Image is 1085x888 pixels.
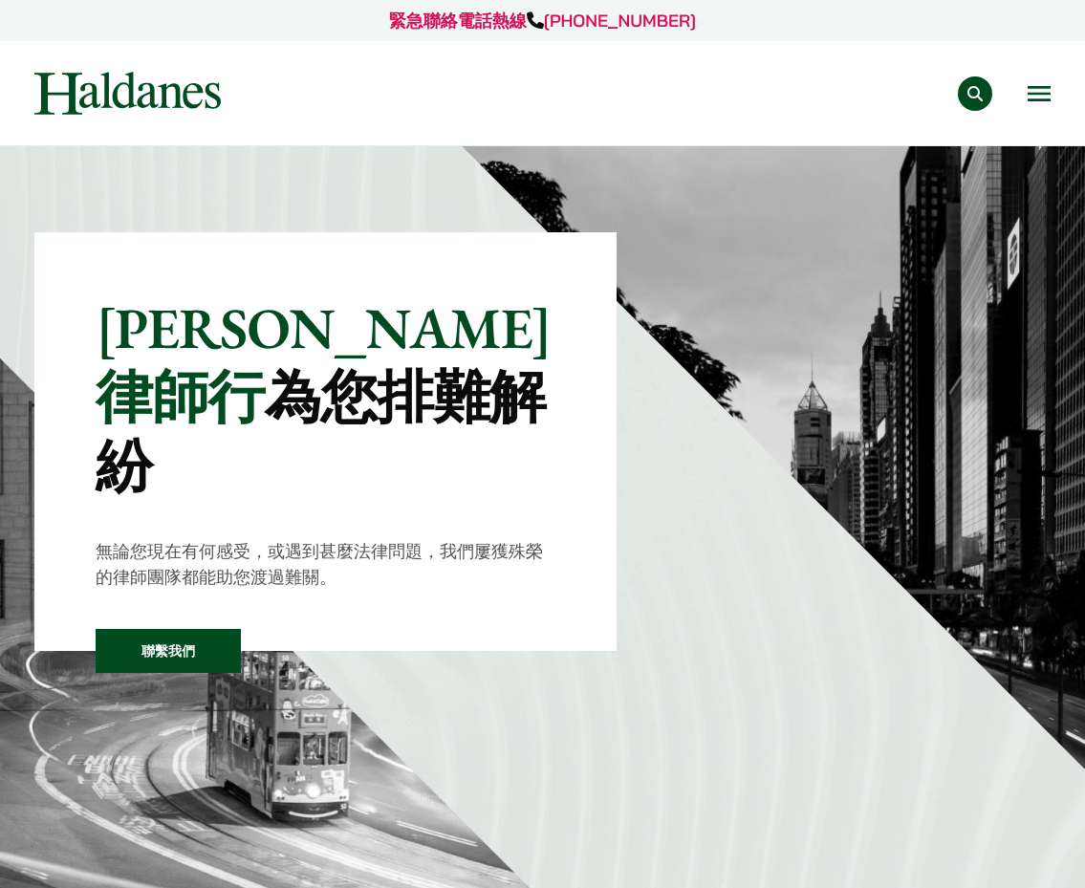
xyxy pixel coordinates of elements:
[96,359,545,503] mark: 為您排難解紛
[389,10,696,32] a: 緊急聯絡電話熱線[PHONE_NUMBER]
[96,293,555,500] p: [PERSON_NAME]律師行
[96,538,555,590] p: 無論您現在有何感受，或遇到甚麼法律問題，我們屢獲殊榮的律師團隊都能助您渡過難關。
[34,72,221,115] img: Logo of Haldanes
[958,76,992,111] button: Search
[96,629,241,673] a: 聯繫我們
[1028,86,1051,101] button: Open menu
